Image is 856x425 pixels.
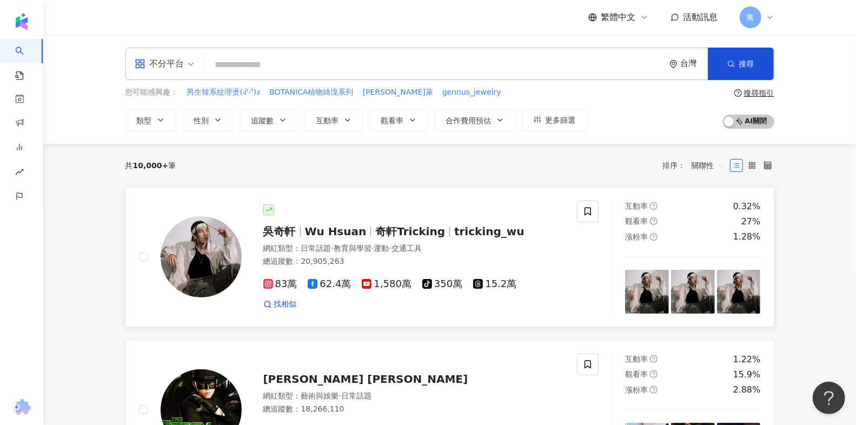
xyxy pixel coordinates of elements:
[263,256,565,267] div: 總追蹤數 ： 20,905,263
[363,87,433,98] span: [PERSON_NAME]萊
[625,233,648,241] span: 漲粉率
[684,12,718,22] span: 活動訊息
[744,89,774,97] div: 搜尋指引
[263,299,297,310] a: 找相似
[370,109,428,131] button: 觀看率
[125,187,774,327] a: KOL Avatar吳奇軒Wu Hsuan奇軒Trickingtricking_wu網紅類型：日常話題·教育與學習·運動·交通工具總追蹤數：20,905,26383萬62.4萬1,580萬350...
[708,48,774,80] button: 搜尋
[473,278,516,290] span: 15.2萬
[733,384,761,396] div: 2.88%
[269,87,354,98] button: BOTANICA植物綺境系列
[251,116,274,125] span: 追蹤數
[446,116,492,125] span: 合作費用預估
[187,87,261,98] button: 男生韓系紋理燙(ง'̀-'́)ง
[442,87,502,98] button: gennus_jewelry
[650,217,658,225] span: question-circle
[669,60,678,68] span: environment
[301,391,339,400] span: 藝術與娛樂
[316,116,339,125] span: 互動率
[13,13,30,30] img: logo icon
[15,39,37,81] a: search
[663,157,730,174] div: 排序：
[625,355,648,363] span: 互動率
[650,386,658,394] span: question-circle
[650,202,658,210] span: question-circle
[747,11,754,23] span: 萬
[671,270,715,314] img: post-image
[194,116,209,125] span: 性別
[240,109,298,131] button: 追蹤數
[274,299,297,310] span: 找相似
[813,382,845,414] iframe: Help Scout Beacon - Open
[389,244,391,253] span: ·
[734,89,742,97] span: question-circle
[15,161,24,185] span: rise
[625,202,648,210] span: 互動率
[391,244,422,253] span: 交通工具
[137,116,152,125] span: 類型
[733,369,761,381] div: 15.9%
[381,116,404,125] span: 觀看率
[339,391,341,400] span: ·
[375,225,445,238] span: 奇軒Tricking
[125,109,176,131] button: 類型
[263,225,296,238] span: 吳奇軒
[739,59,754,68] span: 搜尋
[301,244,331,253] span: 日常話題
[371,244,374,253] span: ·
[435,109,516,131] button: 合作費用預估
[650,355,658,363] span: question-circle
[331,244,334,253] span: ·
[733,354,761,366] div: 1.22%
[625,270,669,314] img: post-image
[650,233,658,241] span: question-circle
[135,58,145,69] span: appstore
[133,161,169,170] span: 10,000+
[601,11,636,23] span: 繁體中文
[263,404,565,415] div: 總追蹤數 ： 18,266,110
[305,109,363,131] button: 互動率
[362,278,412,290] span: 1,580萬
[308,278,351,290] span: 62.4萬
[263,391,565,402] div: 網紅類型 ：
[625,370,648,378] span: 觀看率
[125,87,178,98] span: 您可能感興趣：
[733,231,761,243] div: 1.28%
[362,87,434,98] button: [PERSON_NAME]萊
[263,373,468,386] span: [PERSON_NAME] [PERSON_NAME]
[183,109,234,131] button: 性別
[161,216,242,297] img: KOL Avatar
[650,370,658,378] span: question-circle
[125,161,176,170] div: 共 筆
[454,225,525,238] span: tricking_wu
[546,116,576,124] span: 更多篩選
[334,244,371,253] span: 教育與學習
[135,55,184,72] div: 不分平台
[11,399,32,416] img: chrome extension
[625,217,648,225] span: 觀看率
[681,59,708,68] div: 台灣
[625,386,648,394] span: 漲粉率
[733,201,761,212] div: 0.32%
[717,270,761,314] img: post-image
[741,216,761,228] div: 27%
[522,109,587,131] button: 更多篩選
[269,87,353,98] span: BOTANICA植物綺境系列
[692,157,724,174] span: 關聯性
[374,244,389,253] span: 運動
[305,225,367,238] span: Wu Hsuan
[263,243,565,254] div: 網紅類型 ：
[442,87,501,98] span: gennus_jewelry
[422,278,462,290] span: 350萬
[341,391,371,400] span: 日常話題
[263,278,297,290] span: 83萬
